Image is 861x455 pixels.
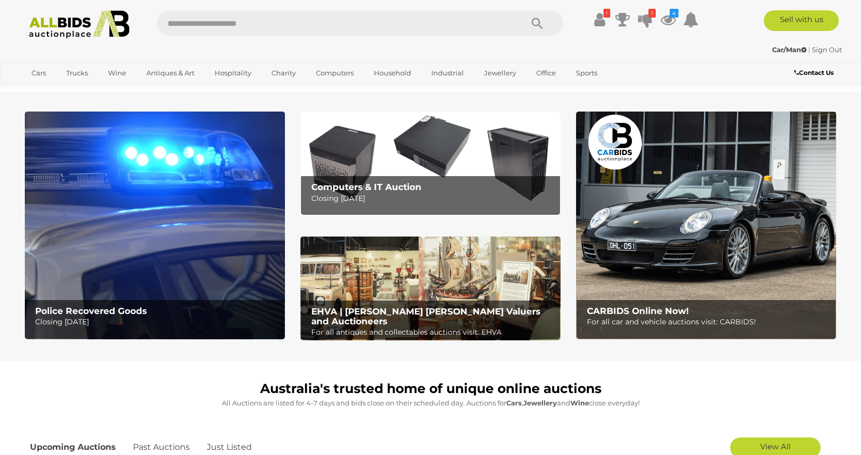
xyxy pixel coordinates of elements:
strong: Cars [506,399,522,407]
i: 1 [648,9,656,18]
a: Contact Us [794,67,836,79]
a: Sports [569,65,604,82]
button: Search [511,10,563,36]
a: Police Recovered Goods Police Recovered Goods Closing [DATE] [25,112,285,339]
span: View All [760,442,791,451]
span: | [808,45,810,54]
i: 4 [670,9,678,18]
a: Computers [309,65,360,82]
a: Antiques & Art [140,65,201,82]
b: Police Recovered Goods [35,306,147,316]
p: Closing [DATE] [35,316,279,328]
a: Jewellery [477,65,523,82]
img: EHVA | Evans Hastings Valuers and Auctioneers [300,237,561,341]
p: All Auctions are listed for 4-7 days and bids close on their scheduled day. Auctions for , and cl... [30,397,832,409]
a: Wine [101,65,133,82]
img: Police Recovered Goods [25,112,285,339]
a: Cars [25,65,53,82]
img: Computers & IT Auction [300,112,561,215]
strong: Wine [570,399,589,407]
b: EHVA | [PERSON_NAME] [PERSON_NAME] Valuers and Auctioneers [311,306,540,326]
p: For all antiques and collectables auctions visit: EHVA [311,326,555,339]
a: Trucks [59,65,95,82]
h1: Australia's trusted home of unique online auctions [30,382,832,396]
a: EHVA | Evans Hastings Valuers and Auctioneers EHVA | [PERSON_NAME] [PERSON_NAME] Valuers and Auct... [300,237,561,341]
strong: Car/Man [772,45,807,54]
a: 1 [638,10,653,29]
a: Charity [265,65,303,82]
a: Industrial [425,65,471,82]
a: ! [592,10,608,29]
a: [GEOGRAPHIC_DATA] [25,82,112,99]
a: Car/Man [772,45,808,54]
a: 4 [660,10,676,29]
strong: Jewellery [523,399,557,407]
b: Contact Us [794,69,834,76]
a: Household [367,65,418,82]
b: CARBIDS Online Now! [587,306,689,316]
a: Hospitality [208,65,258,82]
a: Sign Out [812,45,842,54]
img: Allbids.com.au [23,10,135,39]
a: Sell with us [764,10,839,31]
i: ! [603,9,610,18]
p: For all car and vehicle auctions visit: CARBIDS! [587,316,830,328]
a: Computers & IT Auction Computers & IT Auction Closing [DATE] [300,112,561,215]
img: CARBIDS Online Now! [576,112,836,339]
a: Office [530,65,563,82]
b: Computers & IT Auction [311,182,421,192]
p: Closing [DATE] [311,192,555,205]
a: CARBIDS Online Now! CARBIDS Online Now! For all car and vehicle auctions visit: CARBIDS! [576,112,836,339]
